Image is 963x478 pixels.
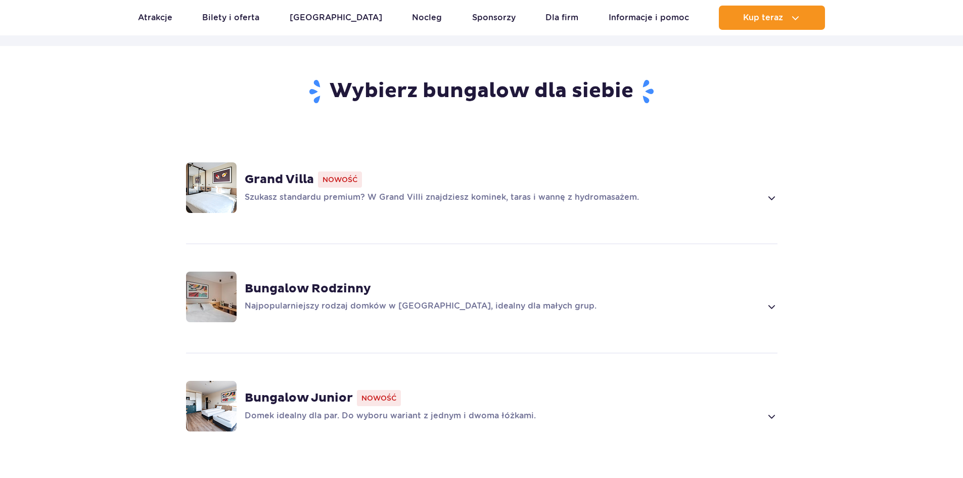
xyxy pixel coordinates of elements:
[609,6,689,30] a: Informacje i pomoc
[245,172,314,187] strong: Grand Villa
[357,390,401,406] span: Nowość
[743,13,783,22] span: Kup teraz
[245,192,762,204] p: Szukasz standardu premium? W Grand Villi znajdziesz kominek, taras i wannę z hydromasażem.
[245,390,353,406] strong: Bungalow Junior
[245,410,762,422] p: Domek idealny dla par. Do wyboru wariant z jednym i dwoma łóżkami.
[138,6,172,30] a: Atrakcje
[245,300,762,313] p: Najpopularniejszy rodzaj domków w [GEOGRAPHIC_DATA], idealny dla małych grup.
[290,6,382,30] a: [GEOGRAPHIC_DATA]
[472,6,516,30] a: Sponsorzy
[719,6,825,30] button: Kup teraz
[202,6,259,30] a: Bilety i oferta
[545,6,578,30] a: Dla firm
[412,6,442,30] a: Nocleg
[186,78,777,105] h2: Wybierz bungalow dla siebie
[318,171,362,188] span: Nowość
[245,281,371,296] strong: Bungalow Rodzinny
